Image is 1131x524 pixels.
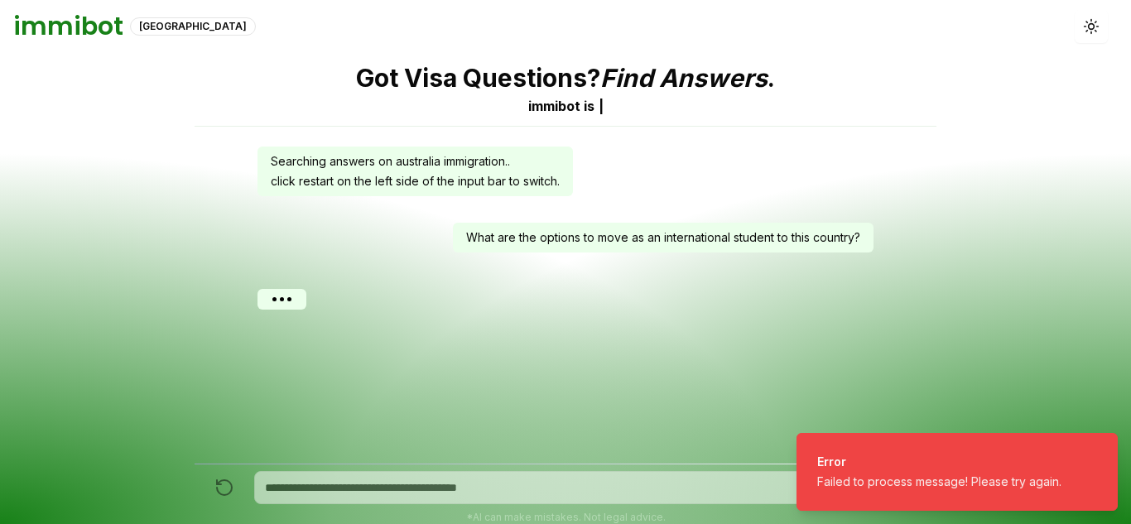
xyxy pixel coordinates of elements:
[817,474,1061,490] div: Failed to process message! Please try again.
[356,63,775,93] p: Got Visa Questions? .
[13,12,123,41] h1: immibot
[600,63,768,93] span: Find Answers
[466,229,860,246] p: What are the options to move as an international student to this country?
[599,98,604,114] span: |
[271,153,560,170] p: Searching answers on australia immigration..
[271,173,560,190] p: click restart on the left side of the input bar to switch.
[195,511,936,524] p: *AI can make mistakes. Not legal advice.
[817,454,1061,470] div: Error
[528,96,594,116] div: immibot is
[130,17,256,36] div: [GEOGRAPHIC_DATA]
